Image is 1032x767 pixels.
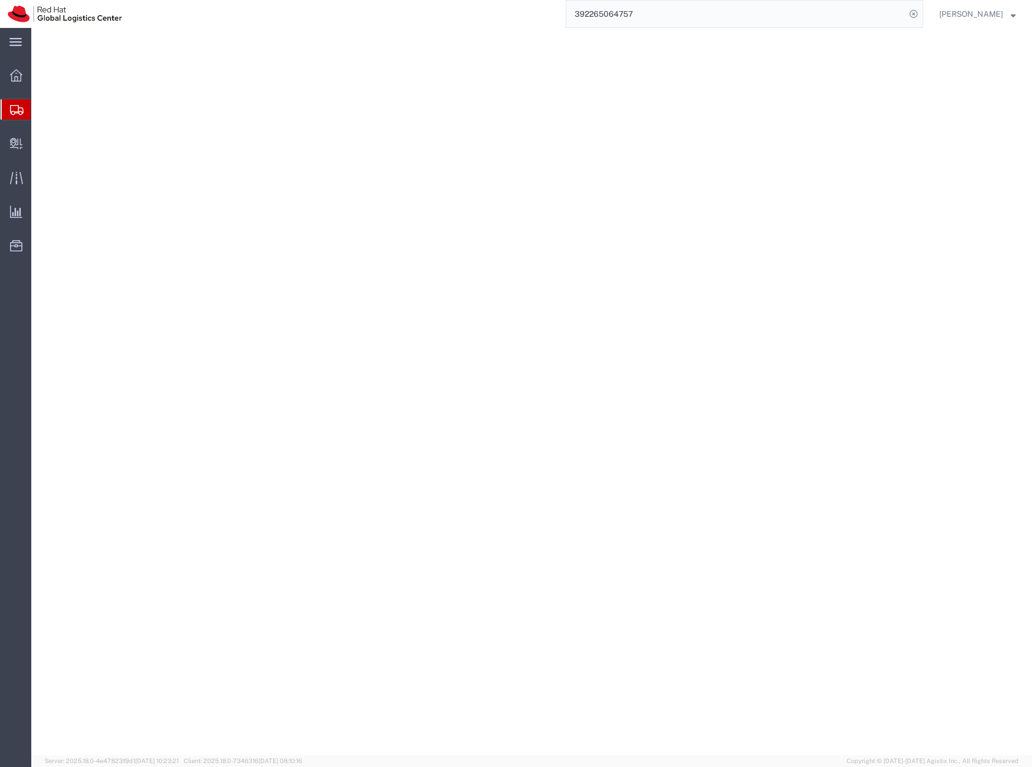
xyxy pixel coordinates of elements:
span: [DATE] 08:10:16 [259,758,302,764]
span: [DATE] 10:23:21 [135,758,179,764]
span: Sona Mala [939,8,1003,20]
iframe: FS Legacy Container [31,28,1032,755]
button: [PERSON_NAME] [939,7,1016,21]
img: logo [8,6,122,22]
span: Copyright © [DATE]-[DATE] Agistix Inc., All Rights Reserved [847,756,1019,766]
span: Server: 2025.18.0-4e47823f9d1 [45,758,179,764]
span: Client: 2025.18.0-7346316 [184,758,302,764]
input: Search for shipment number, reference number [566,1,906,27]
